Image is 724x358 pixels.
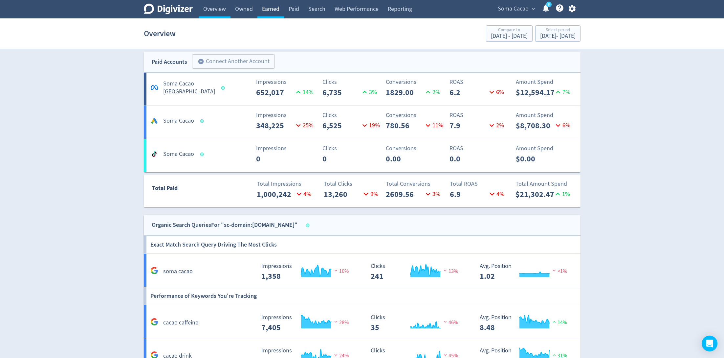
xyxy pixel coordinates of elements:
[546,2,552,7] a: 5
[516,179,575,188] p: Total Amount Spend
[530,6,536,12] span: expand_more
[333,268,339,273] img: negative-performance.svg
[491,28,528,33] div: Compare to
[163,80,215,96] h5: Soma Cacao [GEOGRAPHIC_DATA]
[163,319,198,327] h5: cacao caffeine
[386,120,424,131] p: 780.56
[333,268,349,274] span: 10%
[256,120,294,131] p: 348,225
[200,153,206,156] span: Data last synced: 7 Oct 2025, 9:01am (AEDT)
[516,188,553,200] p: $21,302.47
[150,287,257,305] h6: Performance of Keywords You're Tracking
[322,144,382,153] p: Clicks
[163,150,194,158] h5: Soma Cacao
[192,54,275,69] button: Connect Another Account
[551,319,558,324] img: positive-performance.svg
[450,120,487,131] p: 7.9
[144,139,581,172] a: Soma CacaoImpressions0Clicks0Conversions0.00ROAS0.0Amount Spend$0.00
[424,88,440,97] p: 2 %
[256,144,316,153] p: Impressions
[516,111,575,120] p: Amount Spend
[386,144,445,153] p: Conversions
[450,144,509,153] p: ROAS
[258,263,357,280] svg: Impressions 1,358
[386,153,424,165] p: 0.00
[256,86,294,98] p: 652,017
[163,268,193,275] h5: soma cacao
[540,28,576,33] div: Select period
[491,33,528,39] div: [DATE] - [DATE]
[333,319,339,324] img: negative-performance.svg
[256,78,316,86] p: Impressions
[306,224,311,227] span: Data last synced: 6 Oct 2025, 4:02pm (AEDT)
[535,25,581,42] button: Select period[DATE]- [DATE]
[442,352,449,357] img: negative-performance.svg
[495,4,537,14] button: Soma Cacao
[516,120,554,131] p: $8,708.30
[488,190,504,199] p: 4 %
[450,86,487,98] p: 6.2
[198,58,204,65] span: add_circle
[442,268,458,274] span: 13%
[322,153,360,165] p: 0
[144,23,176,44] h1: Overview
[152,220,297,230] div: Organic Search Queries For "sc-domain:[DOMAIN_NAME]"
[424,121,443,130] p: 11 %
[144,73,581,106] a: Soma Cacao [GEOGRAPHIC_DATA]Impressions652,01714%Clicks6,7353%Conversions1829.002%ROAS6.26%Amount...
[554,88,570,97] p: 7 %
[163,117,194,125] h5: Soma Cacao
[367,314,466,332] svg: Clicks 35
[257,179,316,188] p: Total Impressions
[322,86,360,98] p: 6,735
[322,111,382,120] p: Clicks
[144,106,581,139] a: Soma CacaoImpressions348,22525%Clicks6,52519%Conversions780.5611%ROAS7.92%Amount Spend$8,708.306%
[540,33,576,39] div: [DATE] - [DATE]
[516,86,554,98] p: $12,594.17
[324,179,383,188] p: Total Clicks
[450,179,509,188] p: Total ROAS
[362,190,378,199] p: 9 %
[360,121,380,130] p: 19 %
[516,144,575,153] p: Amount Spend
[324,188,362,200] p: 13,260
[386,179,445,188] p: Total Conversions
[367,263,466,280] svg: Clicks 241
[551,268,558,273] img: negative-performance.svg
[702,336,717,351] div: Open Intercom Messenger
[144,305,581,338] a: cacao caffeine Impressions 7,405 Impressions 7,405 28% Clicks 35 Clicks 35 46% Avg. Position 8.48...
[221,86,227,90] span: Data last synced: 6 Oct 2025, 2:01pm (AEDT)
[187,55,275,69] a: Connect Another Account
[442,319,449,324] img: negative-performance.svg
[516,153,554,165] p: $0.00
[450,78,509,86] p: ROAS
[424,190,440,199] p: 3 %
[333,319,349,326] span: 28%
[256,153,294,165] p: 0
[386,188,424,200] p: 2609.56
[548,2,549,7] text: 5
[487,88,504,97] p: 6 %
[360,88,377,97] p: 3 %
[487,121,504,130] p: 2 %
[450,111,509,120] p: ROAS
[486,25,533,42] button: Compare to[DATE] - [DATE]
[476,263,575,280] svg: Avg. Position 1.02
[516,78,575,86] p: Amount Spend
[258,314,357,332] svg: Impressions 7,405
[144,254,581,287] a: soma cacao Impressions 1,358 Impressions 1,358 10% Clicks 241 Clicks 241 13% Avg. Position 1.02 A...
[152,57,187,67] div: Paid Accounts
[442,268,449,273] img: negative-performance.svg
[554,121,570,130] p: 6 %
[144,183,217,196] div: Total Paid
[476,314,575,332] svg: Avg. Position 8.48
[200,119,206,123] span: Data last synced: 6 Oct 2025, 2:01pm (AEDT)
[553,190,570,199] p: 1 %
[322,78,382,86] p: Clicks
[442,319,458,326] span: 46%
[386,86,424,98] p: 1829.00
[256,111,316,120] p: Impressions
[386,111,445,120] p: Conversions
[257,188,295,200] p: 1,000,242
[450,188,488,200] p: 6.9
[150,236,277,253] h6: Exact Match Search Query Driving The Most Clicks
